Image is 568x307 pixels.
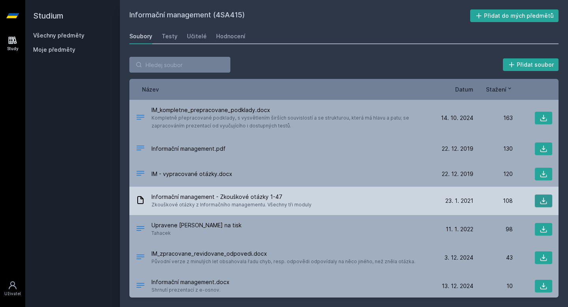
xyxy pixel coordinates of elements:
div: PDF [136,143,145,155]
a: Hodnocení [216,28,245,44]
div: DOCX [136,112,145,124]
div: 43 [473,254,513,262]
span: Shrnutí prezentací z e-osnov. [151,286,230,294]
div: 163 [473,114,513,122]
button: Datum [455,85,473,94]
button: Přidat do mých předmětů [470,9,559,22]
a: Učitelé [187,28,207,44]
span: Informační management.docx [151,278,230,286]
div: 108 [473,197,513,205]
div: Hodnocení [216,32,245,40]
div: 130 [473,145,513,153]
div: 120 [473,170,513,178]
span: Zkouškové otázky z Informačního managementu. Všechny tři moduly [151,201,312,209]
span: Tahacek [151,229,241,237]
div: DOCX [136,281,145,292]
span: 14. 10. 2024 [441,114,473,122]
span: IM - vypracované otázky.docx [151,170,232,178]
div: DOCX [136,252,145,264]
a: Uživatel [2,277,24,301]
a: Soubory [129,28,152,44]
span: Původní verze z minulých let obsahovala řadu chyb, resp. odpovědi odpovídaly na něco jiného, než ... [151,258,415,266]
div: DOCX [136,168,145,180]
div: Učitelé [187,32,207,40]
span: Stažení [486,85,506,94]
span: Informační management - Zkouškové otázky 1-47 [151,193,312,201]
span: Upravene [PERSON_NAME] na tisk [151,221,241,229]
div: 10 [473,282,513,290]
button: Přidat soubor [503,58,559,71]
button: Stažení [486,85,513,94]
div: Testy [162,32,177,40]
span: Informační management.pdf [151,145,226,153]
button: Název [142,85,159,94]
div: Study [7,46,19,52]
span: IM_kompletne_prepracovane_podklady.docx [151,106,431,114]
input: Hledej soubor [129,57,230,73]
span: 3. 12. 2024 [445,254,473,262]
a: Všechny předměty [33,32,84,39]
span: 23. 1. 2021 [445,197,473,205]
span: IM_zpracovane_revidovane_odpovedi.docx [151,250,415,258]
div: 98 [473,225,513,233]
a: Study [2,32,24,56]
span: 11. 1. 2022 [446,225,473,233]
span: 13. 12. 2024 [442,282,473,290]
div: .DOCX [136,224,145,235]
span: 22. 12. 2019 [442,170,473,178]
div: Soubory [129,32,152,40]
span: Moje předměty [33,46,75,54]
span: Kompletně přepracované podklady, s vysvětlením širších souvislostí a se strukturou, která má hlav... [151,114,431,130]
div: Uživatel [4,291,21,297]
a: Testy [162,28,177,44]
h2: Informační management (4SA415) [129,9,470,22]
span: 22. 12. 2019 [442,145,473,153]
